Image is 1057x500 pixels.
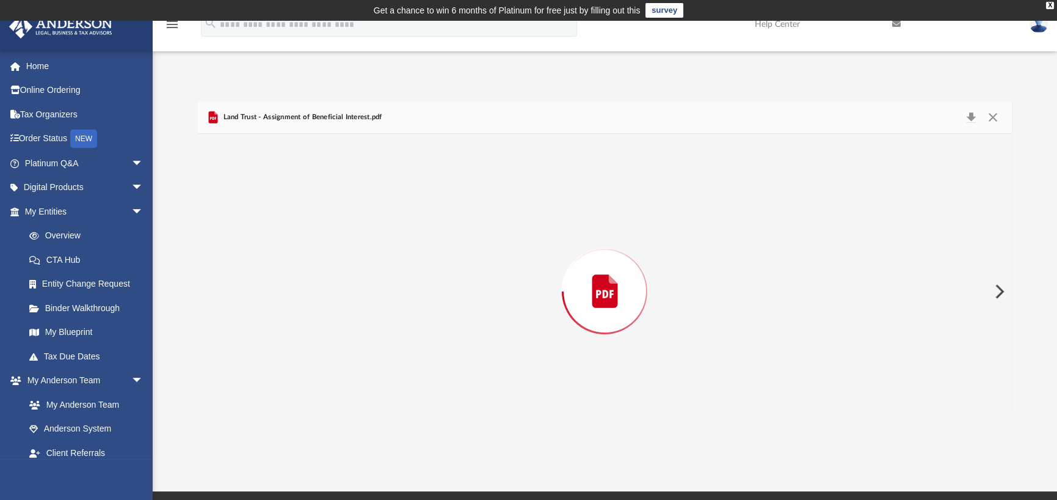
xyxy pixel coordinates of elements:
[9,175,162,200] a: Digital Productsarrow_drop_down
[17,296,162,320] a: Binder Walkthrough
[9,369,156,393] a: My Anderson Teamarrow_drop_down
[17,441,156,465] a: Client Referrals
[220,112,382,123] span: Land Trust - Assignment of Beneficial Interest.pdf
[982,109,1004,126] button: Close
[17,248,162,272] a: CTA Hub
[204,17,217,30] i: search
[9,102,162,127] a: Tax Organizers
[131,369,156,394] span: arrow_drop_down
[131,151,156,176] span: arrow_drop_down
[1046,2,1054,9] div: close
[17,224,162,248] a: Overview
[165,17,180,32] i: menu
[131,199,156,224] span: arrow_drop_down
[9,151,162,175] a: Platinum Q&Aarrow_drop_down
[985,274,1012,309] button: Next File
[9,127,162,152] a: Order StatusNEW
[374,3,641,18] div: Get a chance to win 6 months of Platinum for free just by filling out this
[1030,15,1048,33] img: User Pic
[17,272,162,296] a: Entity Change Request
[645,3,683,18] a: survey
[165,23,180,32] a: menu
[17,417,156,441] a: Anderson System
[17,344,162,369] a: Tax Due Dates
[131,175,156,200] span: arrow_drop_down
[960,109,982,126] button: Download
[9,199,162,224] a: My Entitiesarrow_drop_down
[17,320,156,345] a: My Blueprint
[198,101,1012,449] div: Preview
[70,130,97,148] div: NEW
[5,15,116,39] img: Anderson Advisors Platinum Portal
[17,392,150,417] a: My Anderson Team
[9,78,162,103] a: Online Ordering
[9,54,162,78] a: Home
